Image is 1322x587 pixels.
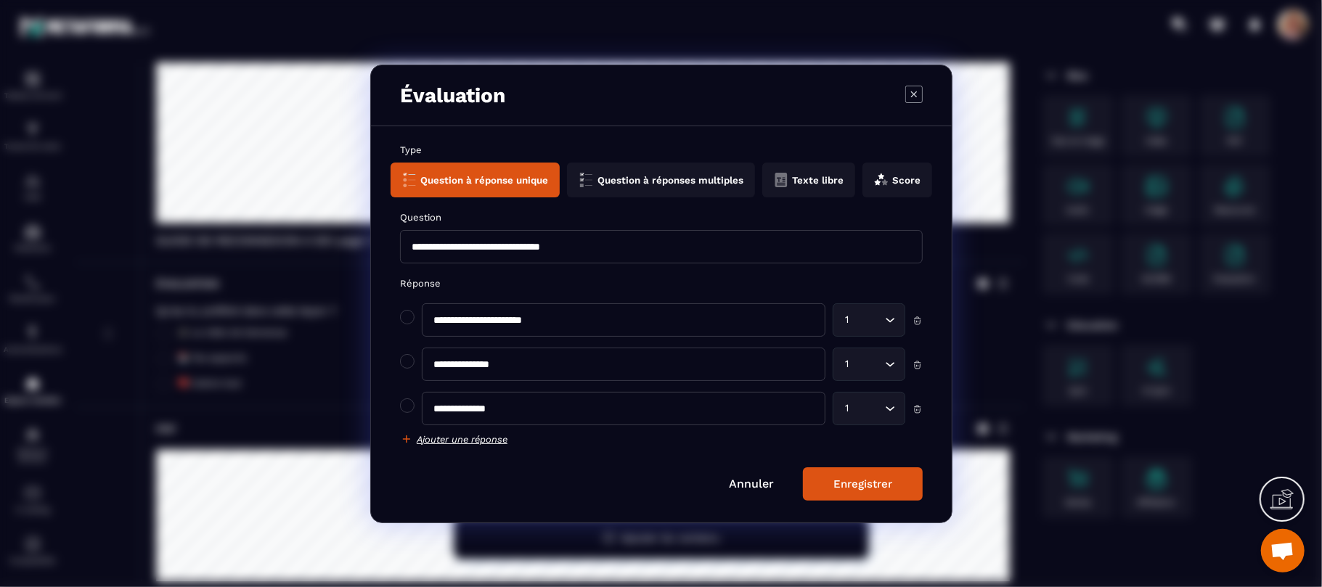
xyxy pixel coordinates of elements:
[762,163,855,197] button: Texte libre
[391,163,560,197] button: Question à réponse unique
[400,144,923,155] label: Type
[842,401,852,416] span: 1
[842,356,852,372] span: 1
[852,312,881,328] input: Search for option
[400,212,923,223] label: Question
[833,392,905,425] div: Search for option
[852,401,881,416] input: Search for option
[729,477,774,490] a: Annuler
[833,303,905,337] div: Search for option
[417,433,507,444] h6: Ajouter une réponse
[803,467,923,501] button: Enregistrer
[400,278,923,289] label: Réponse
[833,477,892,490] div: Enregistrer
[862,163,932,197] button: Score
[852,356,881,372] input: Search for option
[1261,529,1305,572] a: Ouvrir le chat
[400,83,505,107] h3: Évaluation
[567,163,755,197] button: Question à réponses multiples
[833,348,905,381] div: Search for option
[842,312,852,328] span: 1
